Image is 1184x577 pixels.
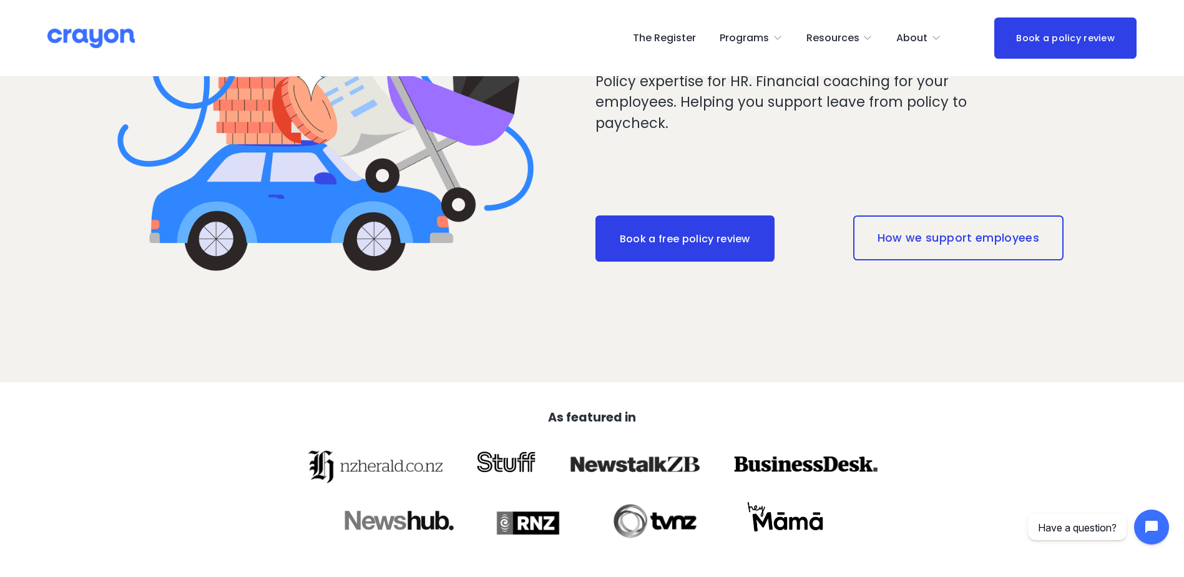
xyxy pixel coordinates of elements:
strong: As featured in [548,409,636,426]
a: folder dropdown [806,28,873,48]
a: folder dropdown [896,28,941,48]
p: Policy expertise for HR. Financial coaching for your employees. Helping you support leave from po... [595,71,1018,134]
img: Crayon [47,27,135,49]
a: The Register [633,28,696,48]
span: Programs [720,29,769,47]
a: Book a policy review [994,17,1137,58]
a: How we support employees [853,215,1064,260]
span: About [896,29,927,47]
a: Book a free policy review [595,215,775,262]
a: folder dropdown [720,28,783,48]
span: Resources [806,29,859,47]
